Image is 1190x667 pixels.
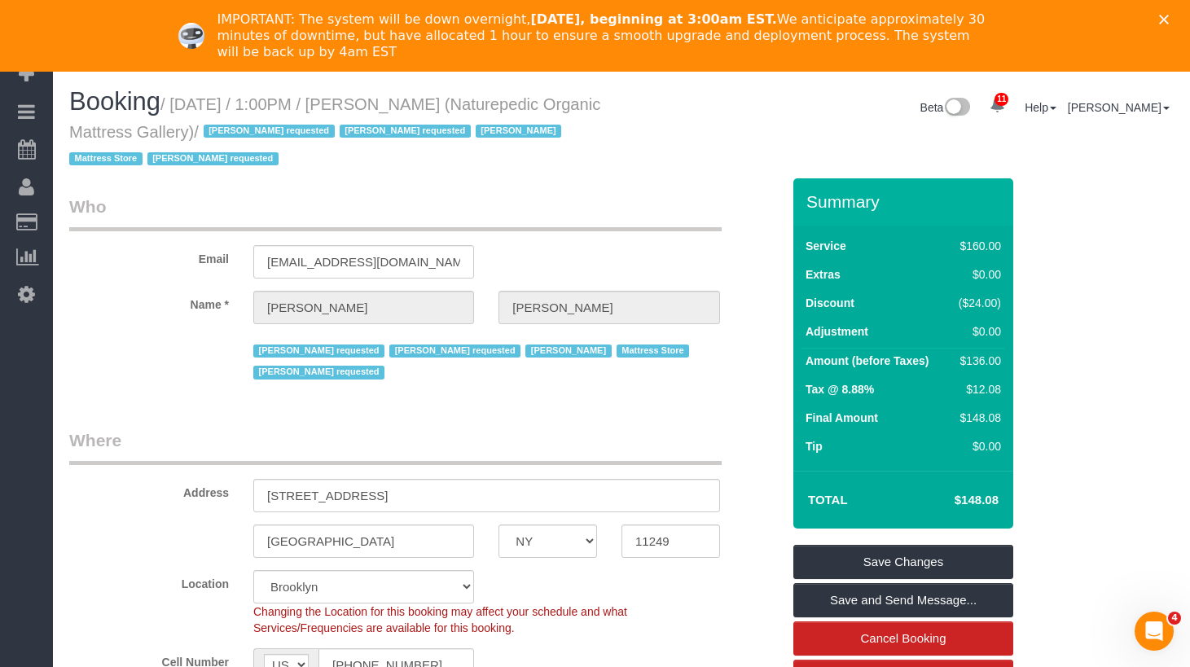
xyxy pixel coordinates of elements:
[69,152,143,165] span: Mattress Store
[806,238,846,254] label: Service
[204,125,335,138] span: [PERSON_NAME] requested
[69,428,722,465] legend: Where
[943,98,970,119] img: New interface
[217,11,986,60] div: IMPORTANT: The system will be down overnight, We anticipate approximately 30 minutes of downtime,...
[953,295,1002,311] div: ($24.00)
[69,195,722,231] legend: Who
[253,366,384,379] span: [PERSON_NAME] requested
[57,570,241,592] label: Location
[389,344,520,358] span: [PERSON_NAME] requested
[806,410,878,426] label: Final Amount
[953,266,1002,283] div: $0.00
[1159,15,1175,24] div: Close
[57,291,241,313] label: Name *
[920,101,971,114] a: Beta
[253,524,474,558] input: City
[981,88,1013,124] a: 11
[953,353,1002,369] div: $136.00
[530,11,776,27] b: [DATE], beginning at 3:00am EST.
[995,93,1008,106] span: 11
[340,125,471,138] span: [PERSON_NAME] requested
[793,621,1013,656] a: Cancel Booking
[498,291,719,324] input: Last Name
[953,410,1002,426] div: $148.08
[147,152,279,165] span: [PERSON_NAME] requested
[621,524,720,558] input: Zip Code
[953,438,1002,454] div: $0.00
[906,494,999,507] h4: $148.08
[1135,612,1174,651] iframe: Intercom live chat
[69,123,566,169] span: /
[253,344,384,358] span: [PERSON_NAME] requested
[1025,101,1056,114] a: Help
[793,545,1013,579] a: Save Changes
[1068,101,1170,114] a: [PERSON_NAME]
[806,323,868,340] label: Adjustment
[1168,612,1181,625] span: 4
[476,125,561,138] span: [PERSON_NAME]
[806,192,1005,211] h3: Summary
[806,438,823,454] label: Tip
[953,323,1002,340] div: $0.00
[806,295,854,311] label: Discount
[253,291,474,324] input: First Name
[953,381,1002,397] div: $12.08
[617,344,690,358] span: Mattress Store
[253,245,474,279] input: Email
[806,266,841,283] label: Extras
[69,95,600,169] small: / [DATE] / 1:00PM / [PERSON_NAME] (Naturepedic Organic Mattress Gallery)
[806,381,874,397] label: Tax @ 8.88%
[525,344,611,358] span: [PERSON_NAME]
[69,87,160,116] span: Booking
[57,245,241,267] label: Email
[806,353,929,369] label: Amount (before Taxes)
[808,493,848,507] strong: Total
[57,479,241,501] label: Address
[793,583,1013,617] a: Save and Send Message...
[253,605,627,634] span: Changing the Location for this booking may affect your schedule and what Services/Frequencies are...
[953,238,1002,254] div: $160.00
[178,23,204,49] img: Profile image for Ellie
